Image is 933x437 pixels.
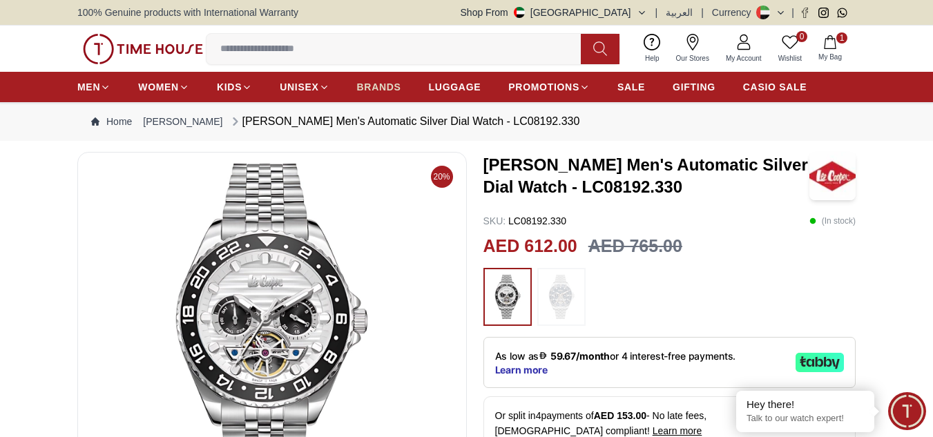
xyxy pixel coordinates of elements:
[91,115,132,128] a: Home
[429,75,481,99] a: LUGGAGE
[138,75,189,99] a: WOMEN
[668,31,718,66] a: Our Stores
[483,154,810,198] h3: [PERSON_NAME] Men's Automatic Silver Dial Watch - LC08192.330
[666,6,693,19] button: العربية
[671,53,715,64] span: Our Stores
[637,31,668,66] a: Help
[743,80,807,94] span: CASIO SALE
[836,32,847,43] span: 1
[544,275,579,319] img: ...
[77,80,100,94] span: MEN
[594,410,646,421] span: AED 153.00
[588,233,682,260] h3: AED 765.00
[888,392,926,430] div: Chat Widget
[639,53,665,64] span: Help
[809,214,856,228] p: ( In stock )
[800,8,810,18] a: Facebook
[747,398,864,411] div: Hey there!
[280,75,329,99] a: UNISEX
[490,275,525,319] img: ...
[701,6,704,19] span: |
[720,53,767,64] span: My Account
[673,80,715,94] span: GIFTING
[508,75,590,99] a: PROMOTIONS
[810,32,850,65] button: 1My Bag
[809,152,856,200] img: Lee Cooper Men's Automatic Silver Dial Watch - LC08192.330
[673,75,715,99] a: GIFTING
[280,80,318,94] span: UNISEX
[791,6,794,19] span: |
[483,233,577,260] h2: AED 612.00
[461,6,647,19] button: Shop From[GEOGRAPHIC_DATA]
[431,166,453,188] span: 20%
[617,80,645,94] span: SALE
[138,80,179,94] span: WOMEN
[77,6,298,19] span: 100% Genuine products with International Warranty
[747,413,864,425] p: Talk to our watch expert!
[653,425,702,436] span: Learn more
[483,215,506,226] span: SKU :
[743,75,807,99] a: CASIO SALE
[229,113,580,130] div: [PERSON_NAME] Men's Automatic Silver Dial Watch - LC08192.330
[514,7,525,18] img: United Arab Emirates
[770,31,810,66] a: 0Wishlist
[773,53,807,64] span: Wishlist
[837,8,847,18] a: Whatsapp
[217,75,252,99] a: KIDS
[83,34,203,64] img: ...
[217,80,242,94] span: KIDS
[508,80,579,94] span: PROMOTIONS
[77,102,856,141] nav: Breadcrumb
[77,75,110,99] a: MEN
[818,8,829,18] a: Instagram
[429,80,481,94] span: LUGGAGE
[712,6,757,19] div: Currency
[617,75,645,99] a: SALE
[143,115,222,128] a: [PERSON_NAME]
[796,31,807,42] span: 0
[357,75,401,99] a: BRANDS
[813,52,847,62] span: My Bag
[357,80,401,94] span: BRANDS
[483,214,567,228] p: LC08192.330
[655,6,658,19] span: |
